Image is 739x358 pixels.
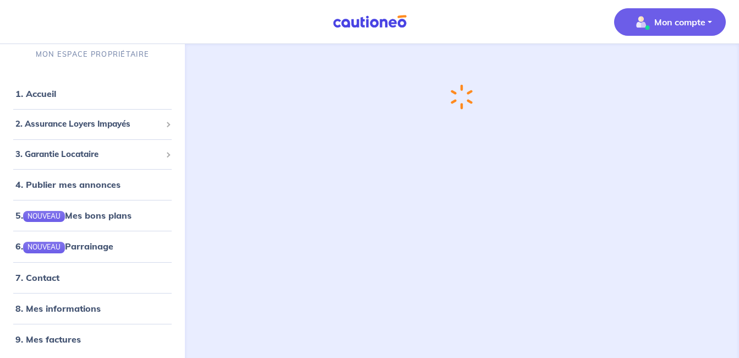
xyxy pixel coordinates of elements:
[15,241,113,252] a: 6.NOUVEAUParrainage
[4,144,180,165] div: 3. Garantie Locataire
[614,8,726,36] button: illu_account_valid_menu.svgMon compte
[4,113,180,135] div: 2. Assurance Loyers Impayés
[36,49,149,59] p: MON ESPACE PROPRIÉTAIRE
[15,272,59,283] a: 7. Contact
[4,328,180,350] div: 9. Mes factures
[15,303,101,314] a: 8. Mes informations
[4,235,180,257] div: 6.NOUVEAUParrainage
[15,179,121,190] a: 4. Publier mes annonces
[329,15,411,29] img: Cautioneo
[4,83,180,105] div: 1. Accueil
[654,15,705,29] p: Mon compte
[451,84,473,110] img: loading-spinner
[4,267,180,289] div: 7. Contact
[15,210,132,221] a: 5.NOUVEAUMes bons plans
[4,173,180,196] div: 4. Publier mes annonces
[15,334,81,345] a: 9. Mes factures
[632,13,650,31] img: illu_account_valid_menu.svg
[4,297,180,319] div: 8. Mes informations
[15,148,161,161] span: 3. Garantie Locataire
[15,118,161,131] span: 2. Assurance Loyers Impayés
[4,204,180,226] div: 5.NOUVEAUMes bons plans
[15,88,56,99] a: 1. Accueil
